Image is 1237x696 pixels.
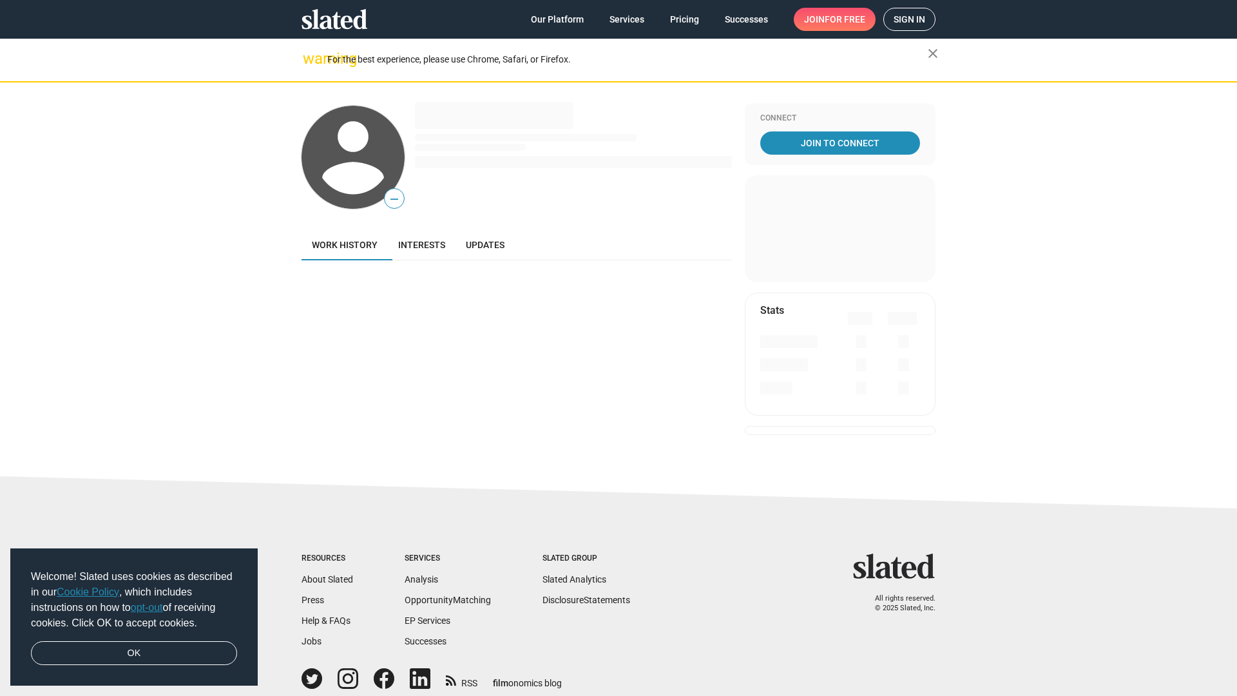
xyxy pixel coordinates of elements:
[405,615,450,626] a: EP Services
[31,641,237,666] a: dismiss cookie message
[725,8,768,31] span: Successes
[493,667,562,690] a: filmonomics blog
[760,113,920,124] div: Connect
[455,229,515,260] a: Updates
[405,574,438,585] a: Analysis
[599,8,655,31] a: Services
[794,8,876,31] a: Joinfor free
[521,8,594,31] a: Our Platform
[303,51,318,66] mat-icon: warning
[446,670,477,690] a: RSS
[804,8,865,31] span: Join
[861,594,935,613] p: All rights reserved. © 2025 Slated, Inc.
[131,602,163,613] a: opt-out
[302,595,324,605] a: Press
[405,554,491,564] div: Services
[714,8,778,31] a: Successes
[670,8,699,31] span: Pricing
[825,8,865,31] span: for free
[302,574,353,585] a: About Slated
[542,574,606,585] a: Slated Analytics
[883,8,935,31] a: Sign in
[760,131,920,155] a: Join To Connect
[531,8,584,31] span: Our Platform
[302,554,353,564] div: Resources
[57,586,119,597] a: Cookie Policy
[660,8,709,31] a: Pricing
[388,229,455,260] a: Interests
[894,8,925,30] span: Sign in
[405,595,491,605] a: OpportunityMatching
[10,548,258,686] div: cookieconsent
[609,8,644,31] span: Services
[493,678,508,688] span: film
[542,595,630,605] a: DisclosureStatements
[302,636,321,646] a: Jobs
[398,240,445,250] span: Interests
[385,191,404,208] span: —
[31,569,237,631] span: Welcome! Slated uses cookies as described in our , which includes instructions on how to of recei...
[925,46,941,61] mat-icon: close
[327,51,928,68] div: For the best experience, please use Chrome, Safari, or Firefox.
[312,240,378,250] span: Work history
[760,304,784,317] mat-card-title: Stats
[466,240,504,250] span: Updates
[302,229,388,260] a: Work history
[542,554,630,564] div: Slated Group
[763,131,917,155] span: Join To Connect
[302,615,350,626] a: Help & FAQs
[405,636,446,646] a: Successes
